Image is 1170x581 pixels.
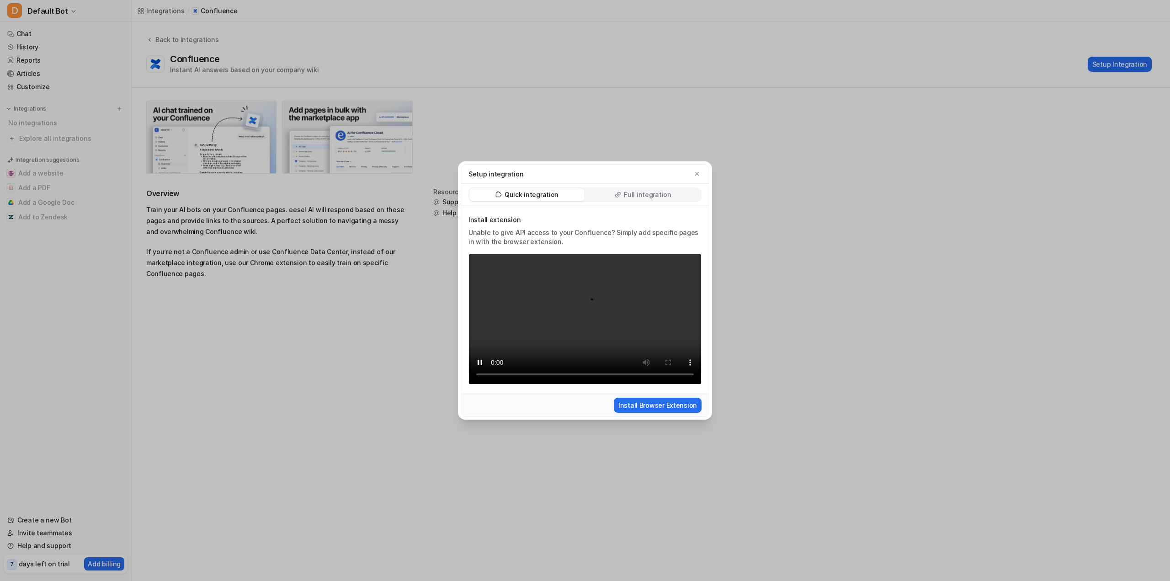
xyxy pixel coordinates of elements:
p: Quick integration [505,190,558,199]
button: Install Browser Extension [614,398,702,413]
div: Unable to give API access to your Confluence? Simply add specific pages in with the browser exten... [468,228,702,246]
p: Setup integration [468,169,523,179]
video: Your browser does not support the video tag. [468,254,702,385]
p: Install extension [468,215,702,224]
p: Full integration [624,190,671,199]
